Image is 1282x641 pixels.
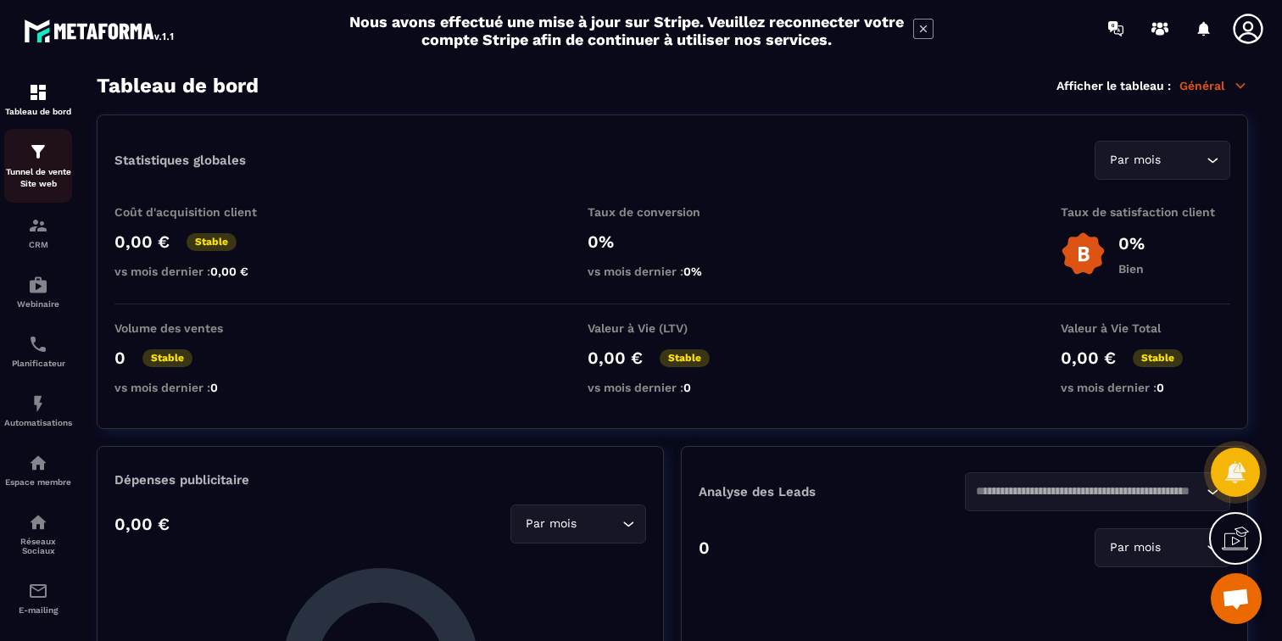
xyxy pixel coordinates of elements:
[1095,141,1230,180] div: Search for option
[28,275,48,295] img: automations
[4,262,72,321] a: automationsautomationsWebinaire
[4,203,72,262] a: formationformationCRM
[1164,538,1202,557] input: Search for option
[4,418,72,427] p: Automatisations
[4,440,72,499] a: automationsautomationsEspace membre
[588,205,757,219] p: Taux de conversion
[976,482,1203,501] input: Search for option
[1179,78,1248,93] p: Général
[588,348,643,368] p: 0,00 €
[683,265,702,278] span: 0%
[114,514,170,534] p: 0,00 €
[28,215,48,236] img: formation
[660,349,710,367] p: Stable
[28,393,48,414] img: automations
[1061,381,1230,394] p: vs mois dernier :
[114,231,170,252] p: 0,00 €
[965,472,1231,511] div: Search for option
[24,15,176,46] img: logo
[510,504,646,543] div: Search for option
[1056,79,1171,92] p: Afficher le tableau :
[1211,573,1262,624] div: Ouvrir le chat
[114,472,646,488] p: Dépenses publicitaire
[4,129,72,203] a: formationformationTunnel de vente Site web
[28,82,48,103] img: formation
[1106,538,1164,557] span: Par mois
[1157,381,1164,394] span: 0
[1118,233,1145,254] p: 0%
[4,381,72,440] a: automationsautomationsAutomatisations
[1095,528,1230,567] div: Search for option
[114,205,284,219] p: Coût d'acquisition client
[97,74,259,98] h3: Tableau de bord
[1118,262,1145,276] p: Bien
[699,484,965,499] p: Analyse des Leads
[521,515,580,533] span: Par mois
[348,13,905,48] h2: Nous avons effectué une mise à jour sur Stripe. Veuillez reconnecter votre compte Stripe afin de ...
[4,537,72,555] p: Réseaux Sociaux
[4,359,72,368] p: Planificateur
[1133,349,1183,367] p: Stable
[1061,231,1106,276] img: b-badge-o.b3b20ee6.svg
[114,153,246,168] p: Statistiques globales
[4,240,72,249] p: CRM
[588,265,757,278] p: vs mois dernier :
[699,538,710,558] p: 0
[28,334,48,354] img: scheduler
[1061,348,1116,368] p: 0,00 €
[28,512,48,532] img: social-network
[4,568,72,627] a: emailemailE-mailing
[114,348,125,368] p: 0
[4,166,72,190] p: Tunnel de vente Site web
[4,477,72,487] p: Espace membre
[210,381,218,394] span: 0
[114,265,284,278] p: vs mois dernier :
[142,349,192,367] p: Stable
[4,70,72,129] a: formationformationTableau de bord
[588,321,757,335] p: Valeur à Vie (LTV)
[4,499,72,568] a: social-networksocial-networkRéseaux Sociaux
[28,453,48,473] img: automations
[4,321,72,381] a: schedulerschedulerPlanificateur
[114,381,284,394] p: vs mois dernier :
[28,581,48,601] img: email
[580,515,618,533] input: Search for option
[1061,321,1230,335] p: Valeur à Vie Total
[114,321,284,335] p: Volume des ventes
[588,231,757,252] p: 0%
[210,265,248,278] span: 0,00 €
[1164,151,1202,170] input: Search for option
[187,233,237,251] p: Stable
[4,299,72,309] p: Webinaire
[4,605,72,615] p: E-mailing
[4,107,72,116] p: Tableau de bord
[683,381,691,394] span: 0
[28,142,48,162] img: formation
[1061,205,1230,219] p: Taux de satisfaction client
[1106,151,1164,170] span: Par mois
[588,381,757,394] p: vs mois dernier :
